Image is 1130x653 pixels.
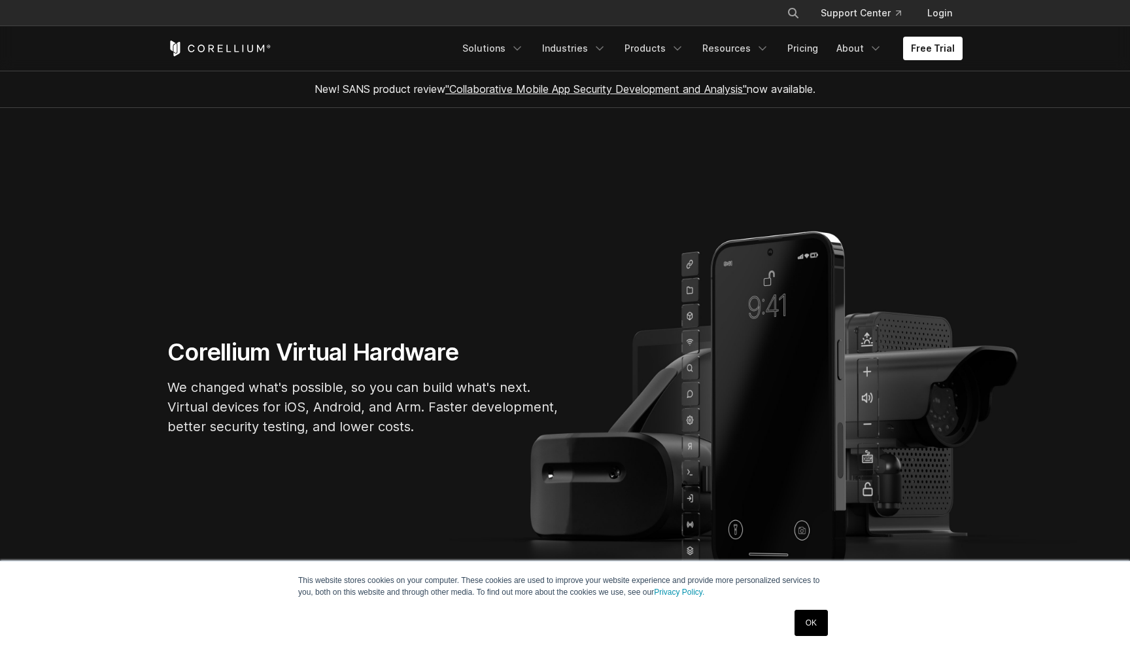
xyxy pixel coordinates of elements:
[167,41,271,56] a: Corellium Home
[917,1,963,25] a: Login
[810,1,912,25] a: Support Center
[903,37,963,60] a: Free Trial
[454,37,963,60] div: Navigation Menu
[795,610,828,636] a: OK
[167,378,560,436] p: We changed what's possible, so you can build what's next. Virtual devices for iOS, Android, and A...
[167,338,560,367] h1: Corellium Virtual Hardware
[771,1,963,25] div: Navigation Menu
[534,37,614,60] a: Industries
[779,37,826,60] a: Pricing
[829,37,890,60] a: About
[315,82,815,96] span: New! SANS product review now available.
[298,574,832,598] p: This website stores cookies on your computer. These cookies are used to improve your website expe...
[781,1,805,25] button: Search
[617,37,692,60] a: Products
[654,588,704,597] a: Privacy Policy.
[454,37,532,60] a: Solutions
[445,82,747,96] a: "Collaborative Mobile App Security Development and Analysis"
[694,37,777,60] a: Resources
